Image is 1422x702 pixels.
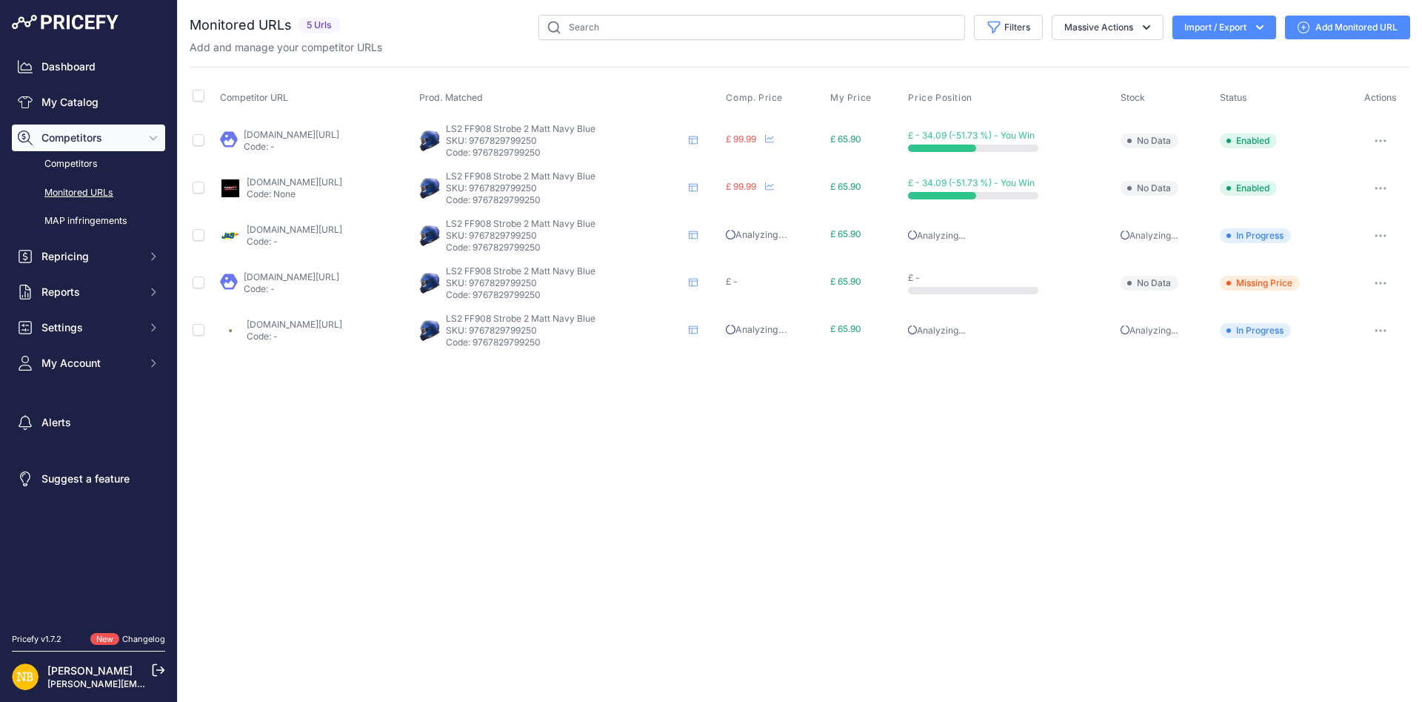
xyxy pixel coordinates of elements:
a: My Catalog [12,89,165,116]
button: Massive Actions [1052,15,1164,40]
div: Pricefy v1.7.2 [12,633,61,646]
a: Suggest a feature [12,466,165,492]
a: Monitored URLs [12,180,165,206]
button: Comp. Price [726,92,786,104]
p: SKU: 9767829799250 [446,325,683,337]
a: [DOMAIN_NAME][URL] [247,319,342,330]
span: £ 65.90 [830,323,861,334]
span: No Data [1121,181,1178,196]
span: My Price [830,92,872,104]
nav: Sidebar [12,53,165,615]
button: Price Position [908,92,975,104]
span: Settings [41,320,138,335]
button: Repricing [12,243,165,270]
p: Code: - [244,141,339,153]
input: Search [538,15,965,40]
a: [PERSON_NAME][EMAIL_ADDRESS][DOMAIN_NAME] [47,678,276,689]
p: SKU: 9767829799250 [446,230,683,242]
p: Code: 9767829799250 [446,242,683,254]
p: Code: 9767829799250 [446,194,683,206]
span: £ - 34.09 (-51.73 %) - You Win [908,130,1035,141]
span: Stock [1121,92,1145,103]
button: Settings [12,314,165,341]
p: Analyzing... [908,230,1114,242]
h2: Monitored URLs [190,15,292,36]
span: Missing Price [1220,276,1300,291]
span: LS2 FF908 Strobe 2 Matt Navy Blue [446,218,595,229]
span: Competitors [41,130,138,145]
p: SKU: 9767829799250 [446,135,683,147]
span: My Account [41,356,138,371]
span: No Data [1121,276,1178,291]
button: Competitors [12,125,165,151]
p: Code: 9767829799250 [446,147,683,159]
span: In Progress [1220,323,1291,338]
a: [DOMAIN_NAME][URL] [244,271,339,282]
span: Enabled [1220,181,1277,196]
span: LS2 FF908 Strobe 2 Matt Navy Blue [446,313,595,324]
img: Pricefy Logo [12,15,118,30]
span: Comp. Price [726,92,783,104]
p: Analyzing... [1121,325,1214,337]
p: SKU: 9767829799250 [446,182,683,194]
button: My Account [12,350,165,377]
span: Status [1220,92,1247,103]
p: SKU: 9767829799250 [446,277,683,289]
span: In Progress [1220,228,1291,243]
span: Enabled [1220,133,1277,148]
p: Code: 9767829799250 [446,337,683,348]
span: Analyzing... [726,324,787,335]
a: MAP infringements [12,208,165,234]
p: Analyzing... [1121,230,1214,242]
span: £ - 34.09 (-51.73 %) - You Win [908,177,1035,188]
div: £ - [908,272,1114,284]
span: Prod. Matched [419,92,483,103]
button: My Price [830,92,875,104]
p: Analyzing... [908,325,1114,337]
button: Import / Export [1172,16,1276,39]
span: Reports [41,285,138,299]
a: Competitors [12,151,165,177]
span: £ 99.99 [726,181,756,192]
p: Add and manage your competitor URLs [190,40,382,55]
span: LS2 FF908 Strobe 2 Matt Navy Blue [446,265,595,277]
span: £ 65.90 [830,181,861,192]
span: No Data [1121,133,1178,148]
span: Actions [1364,92,1397,103]
div: £ - [726,276,824,288]
a: [DOMAIN_NAME][URL] [247,176,342,188]
p: Code: - [247,236,342,248]
span: 5 Urls [298,17,341,34]
a: Dashboard [12,53,165,80]
span: Analyzing... [726,229,787,240]
span: £ 99.99 [726,133,756,145]
span: £ 65.90 [830,133,861,145]
a: [PERSON_NAME] [47,664,133,677]
a: Changelog [122,634,165,644]
span: Repricing [41,249,138,264]
span: Price Position [908,92,972,104]
span: £ 65.90 [830,228,861,239]
span: LS2 FF908 Strobe 2 Matt Navy Blue [446,170,595,182]
span: Competitor URL [220,92,288,103]
a: [DOMAIN_NAME][URL] [247,224,342,235]
a: Add Monitored URL [1285,16,1410,39]
p: Code: None [247,188,342,200]
p: Code: - [244,283,339,295]
button: Filters [974,15,1043,40]
span: £ 65.90 [830,276,861,287]
p: Code: 9767829799250 [446,289,683,301]
span: New [90,633,119,646]
span: LS2 FF908 Strobe 2 Matt Navy Blue [446,123,595,134]
a: Alerts [12,409,165,436]
p: Code: - [247,331,342,342]
a: [DOMAIN_NAME][URL] [244,129,339,140]
button: Reports [12,279,165,305]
